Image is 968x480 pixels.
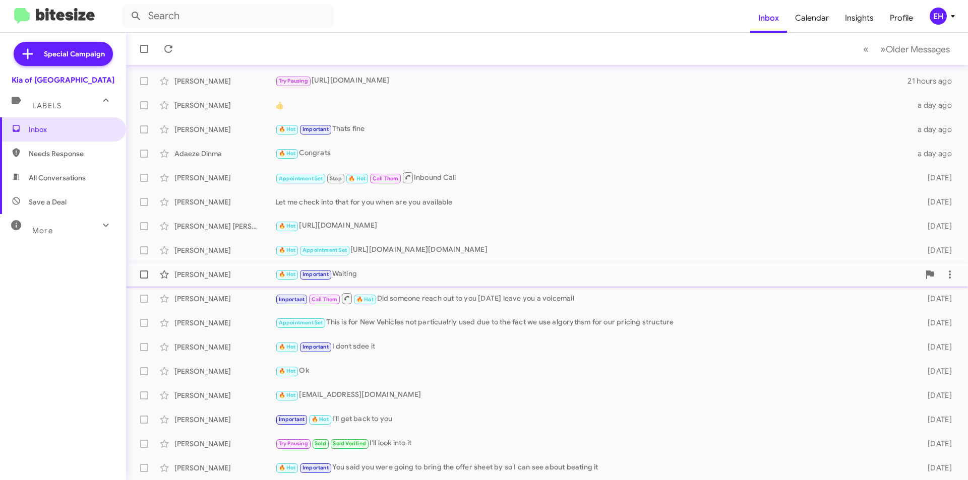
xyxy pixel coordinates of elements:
span: Call Them [312,296,338,303]
div: [PERSON_NAME] [174,197,275,207]
span: « [863,43,869,55]
div: [URL][DOMAIN_NAME] [275,75,907,87]
input: Search [122,4,334,28]
span: Stop [330,175,342,182]
button: EH [921,8,957,25]
span: 🔥 Hot [356,296,374,303]
span: Try Pausing [279,78,308,84]
div: a day ago [912,149,960,159]
span: All Conversations [29,173,86,183]
span: Appointment Set [279,175,323,182]
div: [DATE] [912,173,960,183]
div: Let me check into that for you when are you available [275,197,912,207]
span: Important [302,344,329,350]
div: [PERSON_NAME] [PERSON_NAME] [174,221,275,231]
div: [PERSON_NAME] [174,173,275,183]
div: This is for New Vehicles not particualrly used due to the fact we use algorythsm for our pricing ... [275,317,912,328]
div: EH [930,8,947,25]
div: Waiting [275,268,920,280]
span: Important [279,416,305,423]
span: 🔥 Hot [279,392,296,398]
div: [PERSON_NAME] [174,366,275,376]
a: Profile [882,4,921,33]
div: [DATE] [912,221,960,231]
span: Call Them [373,175,399,182]
span: Sold Verified [333,440,366,447]
span: Inbox [29,124,114,134]
span: 🔥 Hot [279,150,296,157]
div: Adaeze Dinma [174,149,275,159]
span: Important [302,464,329,471]
a: Inbox [750,4,787,33]
a: Insights [837,4,882,33]
span: Older Messages [886,44,950,55]
div: [PERSON_NAME] [174,439,275,449]
div: Congrats [275,148,912,159]
div: [PERSON_NAME] [174,390,275,400]
button: Previous [857,39,875,59]
span: 🔥 Hot [348,175,366,182]
span: Labels [32,101,62,110]
div: You said you were going to bring the offer sheet by so I can see about beating it [275,462,912,473]
div: [DATE] [912,245,960,255]
span: Sold [315,440,326,447]
div: Did someone reach out to you [DATE] leave you a voicemail [275,292,912,305]
div: [URL][DOMAIN_NAME][DOMAIN_NAME] [275,244,912,256]
div: [DATE] [912,439,960,449]
span: More [32,226,53,235]
div: [DATE] [912,390,960,400]
span: 🔥 Hot [279,344,296,350]
span: 🔥 Hot [312,416,329,423]
div: I'll look into it [275,438,912,449]
span: 🔥 Hot [279,247,296,253]
div: [DATE] [912,463,960,473]
div: [PERSON_NAME] [174,294,275,304]
div: [PERSON_NAME] [174,245,275,255]
span: » [880,43,886,55]
div: [DATE] [912,415,960,425]
span: Important [302,271,329,278]
div: I'll get back to you [275,414,912,425]
a: Special Campaign [14,42,113,66]
div: [PERSON_NAME] [174,415,275,425]
a: Calendar [787,4,837,33]
div: [DATE] [912,197,960,207]
div: [PERSON_NAME] [174,100,275,110]
button: Next [874,39,956,59]
div: 21 hours ago [907,76,960,86]
div: [URL][DOMAIN_NAME] [275,220,912,232]
div: [EMAIL_ADDRESS][DOMAIN_NAME] [275,389,912,401]
span: 🔥 Hot [279,464,296,471]
nav: Page navigation example [858,39,956,59]
div: [DATE] [912,294,960,304]
span: 🔥 Hot [279,368,296,374]
div: [PERSON_NAME] [174,342,275,352]
div: [DATE] [912,342,960,352]
span: Save a Deal [29,197,67,207]
span: 🔥 Hot [279,223,296,229]
div: [PERSON_NAME] [174,318,275,328]
div: Kia of [GEOGRAPHIC_DATA] [12,75,114,85]
div: Ok [275,365,912,377]
div: [DATE] [912,318,960,328]
span: Important [302,126,329,132]
div: Thats fine [275,123,912,135]
div: [PERSON_NAME] [174,269,275,280]
span: Try Pausing [279,440,308,447]
div: [PERSON_NAME] [174,463,275,473]
div: 👍 [275,100,912,110]
div: a day ago [912,100,960,110]
span: 🔥 Hot [279,126,296,132]
div: [DATE] [912,366,960,376]
span: 🔥 Hot [279,271,296,278]
div: I dont sdee it [275,341,912,353]
div: [PERSON_NAME] [174,76,275,86]
span: Needs Response [29,149,114,159]
div: Inbound Call [275,171,912,184]
div: a day ago [912,124,960,134]
span: Appointment Set [279,319,323,326]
